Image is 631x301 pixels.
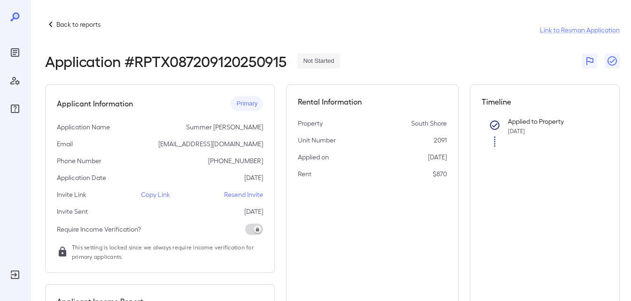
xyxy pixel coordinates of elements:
[8,73,23,88] div: Manage Users
[72,242,263,261] span: This setting is locked since we always require income verification for primary applicants.
[224,190,263,199] p: Resend Invite
[8,267,23,282] div: Log Out
[298,96,447,107] h5: Rental Information
[298,135,336,145] p: Unit Number
[298,169,312,179] p: Rent
[411,119,447,128] p: South Shore
[56,20,101,29] p: Back to reports
[141,190,170,199] p: Copy Link
[582,53,597,68] button: Flag Report
[428,152,447,162] p: [DATE]
[433,169,447,179] p: $870
[57,207,88,216] p: Invite Sent
[57,122,110,132] p: Application Name
[158,139,263,149] p: [EMAIL_ADDRESS][DOMAIN_NAME]
[8,101,23,116] div: FAQ
[8,45,23,60] div: Reports
[57,225,141,234] p: Require Income Verification?
[482,96,608,107] h5: Timeline
[57,139,73,149] p: Email
[57,173,106,182] p: Application Date
[508,117,593,126] p: Applied to Property
[244,173,263,182] p: [DATE]
[298,119,323,128] p: Property
[434,135,447,145] p: 2091
[57,156,101,166] p: Phone Number
[45,53,286,69] h2: Application # RPTX087209120250915
[208,156,263,166] p: [PHONE_NUMBER]
[57,98,133,109] h5: Applicant Information
[298,152,329,162] p: Applied on
[231,99,263,108] span: Primary
[186,122,263,132] p: Summer [PERSON_NAME]
[605,53,620,68] button: Close Report
[244,207,263,216] p: [DATE]
[540,25,620,35] a: Link to Resman Application
[508,128,525,134] span: [DATE]
[297,57,340,66] span: Not Started
[57,190,86,199] p: Invite Link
